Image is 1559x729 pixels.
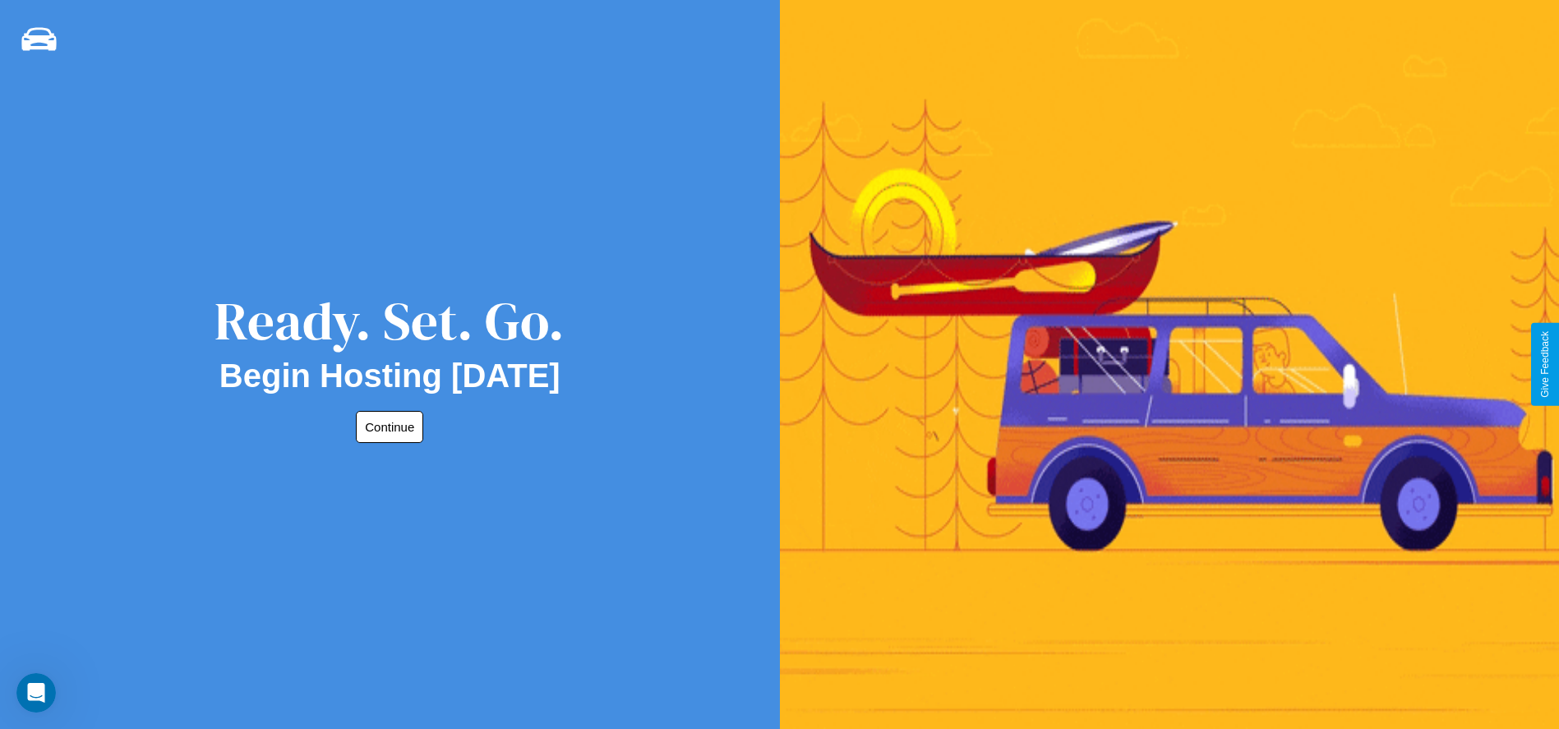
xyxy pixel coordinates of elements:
div: Give Feedback [1539,331,1551,398]
div: Ready. Set. Go. [214,284,565,358]
h2: Begin Hosting [DATE] [219,358,560,394]
button: Continue [356,411,423,443]
iframe: Intercom live chat [16,673,56,713]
